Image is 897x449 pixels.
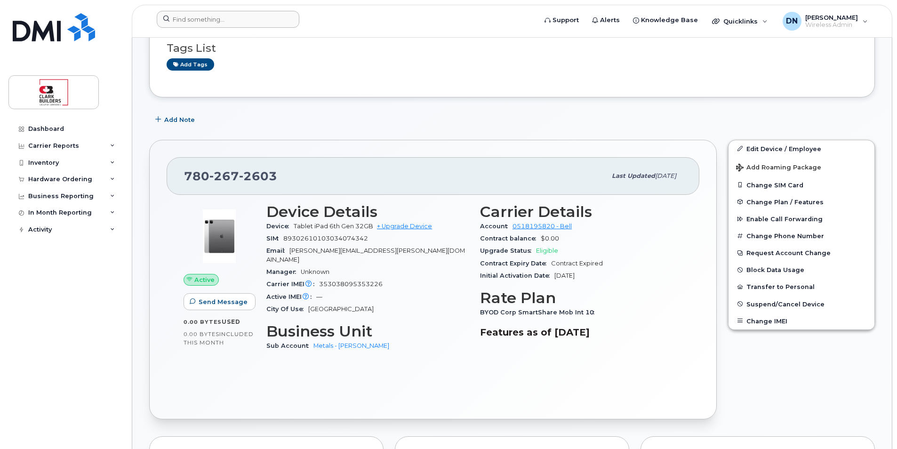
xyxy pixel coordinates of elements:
[513,223,572,230] a: 0518195820 - Bell
[301,268,329,275] span: Unknown
[729,261,874,278] button: Block Data Usage
[746,216,823,223] span: Enable Call Forwarding
[776,12,874,31] div: Danny Nguyen
[480,289,682,306] h3: Rate Plan
[266,223,294,230] span: Device
[536,247,558,254] span: Eligible
[729,176,874,193] button: Change SIM Card
[319,281,383,288] span: 353038095353226
[480,223,513,230] span: Account
[480,247,536,254] span: Upgrade Status
[266,305,308,313] span: City Of Use
[705,12,774,31] div: Quicklinks
[266,342,313,349] span: Sub Account
[184,331,219,337] span: 0.00 Bytes
[480,272,554,279] span: Initial Activation Date
[736,164,821,173] span: Add Roaming Package
[480,327,682,338] h3: Features as of [DATE]
[294,223,373,230] span: Tablet iPad 6th Gen 32GB
[746,198,824,205] span: Change Plan / Features
[626,11,705,30] a: Knowledge Base
[184,330,254,346] span: included this month
[313,342,389,349] a: Metals - [PERSON_NAME]
[266,323,469,340] h3: Business Unit
[553,16,579,25] span: Support
[729,193,874,210] button: Change Plan / Features
[167,42,857,54] h3: Tags List
[222,318,240,325] span: used
[551,260,603,267] span: Contract Expired
[199,297,248,306] span: Send Message
[377,223,432,230] a: + Upgrade Device
[541,235,559,242] span: $0.00
[729,278,874,295] button: Transfer to Personal
[266,293,316,300] span: Active IMEI
[167,58,214,70] a: Add tags
[612,172,655,179] span: Last updated
[805,14,858,21] span: [PERSON_NAME]
[308,305,374,313] span: [GEOGRAPHIC_DATA]
[283,235,368,242] span: 89302610103034074342
[480,203,682,220] h3: Carrier Details
[585,11,626,30] a: Alerts
[266,281,319,288] span: Carrier IMEI
[157,11,299,28] input: Find something...
[538,11,585,30] a: Support
[729,296,874,313] button: Suspend/Cancel Device
[554,272,575,279] span: [DATE]
[805,21,858,29] span: Wireless Admin
[729,313,874,329] button: Change IMEI
[239,169,277,183] span: 2603
[184,169,277,183] span: 780
[729,244,874,261] button: Request Account Change
[480,235,541,242] span: Contract balance
[786,16,798,27] span: DN
[184,293,256,310] button: Send Message
[266,203,469,220] h3: Device Details
[480,309,599,316] span: BYOD Corp SmartShare Mob Int 10
[729,140,874,157] a: Edit Device / Employee
[641,16,698,25] span: Knowledge Base
[191,208,248,265] img: image20231002-3703462-1k0mm78.jpeg
[164,115,195,124] span: Add Note
[480,260,551,267] span: Contract Expiry Date
[729,157,874,176] button: Add Roaming Package
[600,16,620,25] span: Alerts
[184,319,222,325] span: 0.00 Bytes
[856,408,890,442] iframe: Messenger Launcher
[194,275,215,284] span: Active
[266,247,465,263] span: [PERSON_NAME][EMAIL_ADDRESS][PERSON_NAME][DOMAIN_NAME]
[316,293,322,300] span: —
[729,210,874,227] button: Enable Call Forwarding
[266,235,283,242] span: SIM
[266,268,301,275] span: Manager
[655,172,676,179] span: [DATE]
[746,300,825,307] span: Suspend/Cancel Device
[266,247,289,254] span: Email
[149,112,203,128] button: Add Note
[723,17,758,25] span: Quicklinks
[729,227,874,244] button: Change Phone Number
[209,169,239,183] span: 267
